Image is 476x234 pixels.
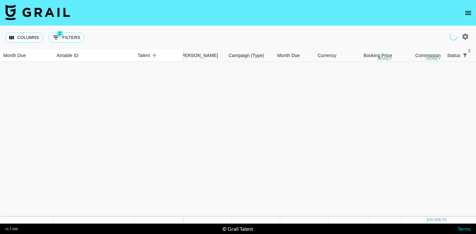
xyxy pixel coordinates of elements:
[449,33,457,41] span: Refreshing clients, campaigns...
[466,48,473,54] span: 2
[49,32,85,43] button: Show filters
[150,51,159,60] button: Sort
[5,32,43,43] button: Select columns
[177,49,225,62] div: Booker
[277,49,300,62] div: Month Due
[378,57,392,61] div: money
[57,30,63,37] span: 2
[138,49,150,62] div: Talent
[5,5,70,20] img: Grail Talent
[57,49,78,62] div: Airtable ID
[314,49,347,62] div: Currency
[462,6,475,19] button: open drawer
[415,49,441,62] div: Commission
[274,49,314,62] div: Month Due
[426,57,441,61] div: money
[426,217,429,223] div: $
[3,49,26,62] div: Month Due
[460,51,470,60] button: Show filters
[447,49,460,62] div: Status
[460,51,470,60] div: 2 active filters
[458,226,471,232] a: Terms
[53,49,134,62] div: Airtable ID
[229,49,264,62] div: Campaign (Type)
[222,226,253,232] div: © Grail Talent
[134,49,183,62] div: Talent
[318,49,336,62] div: Currency
[364,49,392,62] div: Booking Price
[180,49,218,62] div: [PERSON_NAME]
[225,49,274,62] div: Campaign (Type)
[5,227,18,231] div: v 1.7.106
[429,217,447,223] div: 30,608.00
